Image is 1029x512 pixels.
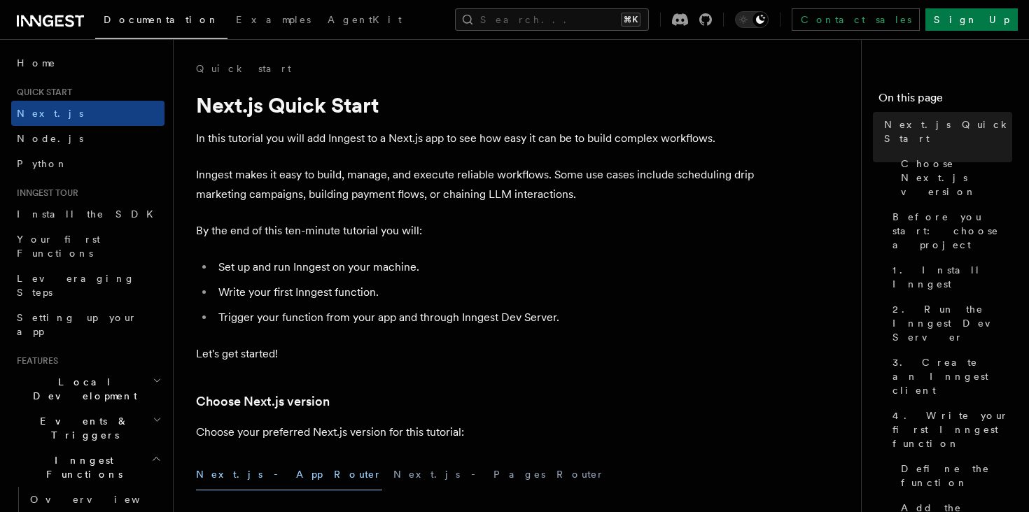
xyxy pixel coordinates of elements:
button: Search...⌘K [455,8,649,31]
span: Node.js [17,133,83,144]
a: Overview [24,487,164,512]
li: Trigger your function from your app and through Inngest Dev Server. [214,308,756,327]
span: Python [17,158,68,169]
span: Define the function [901,462,1012,490]
span: AgentKit [328,14,402,25]
a: 4. Write your first Inngest function [887,403,1012,456]
span: Inngest Functions [11,453,151,481]
a: Python [11,151,164,176]
li: Write your first Inngest function. [214,283,756,302]
a: Documentation [95,4,227,39]
a: 1. Install Inngest [887,257,1012,297]
span: Documentation [104,14,219,25]
a: Choose Next.js version [895,151,1012,204]
h4: On this page [878,90,1012,112]
span: Next.js [17,108,83,119]
kbd: ⌘K [621,13,640,27]
span: Leveraging Steps [17,273,135,298]
a: Node.js [11,126,164,151]
span: Features [11,355,58,367]
a: Examples [227,4,319,38]
span: Quick start [11,87,72,98]
p: In this tutorial you will add Inngest to a Next.js app to see how easy it can be to build complex... [196,129,756,148]
a: 3. Create an Inngest client [887,350,1012,403]
span: 3. Create an Inngest client [892,355,1012,397]
span: Setting up your app [17,312,137,337]
a: Leveraging Steps [11,266,164,305]
span: Examples [236,14,311,25]
span: Next.js Quick Start [884,118,1012,145]
p: By the end of this ten-minute tutorial you will: [196,221,756,241]
span: Before you start: choose a project [892,210,1012,252]
h1: Next.js Quick Start [196,92,756,118]
button: Next.js - App Router [196,459,382,490]
span: Events & Triggers [11,414,153,442]
a: 2. Run the Inngest Dev Server [887,297,1012,350]
span: Local Development [11,375,153,403]
a: Choose Next.js version [196,392,330,411]
a: Next.js [11,101,164,126]
a: Contact sales [792,8,920,31]
p: Inngest makes it easy to build, manage, and execute reliable workflows. Some use cases include sc... [196,165,756,204]
span: 2. Run the Inngest Dev Server [892,302,1012,344]
span: 1. Install Inngest [892,263,1012,291]
a: AgentKit [319,4,410,38]
span: Home [17,56,56,70]
a: Define the function [895,456,1012,495]
button: Next.js - Pages Router [393,459,605,490]
span: Install the SDK [17,208,162,220]
p: Let's get started! [196,344,756,364]
a: Quick start [196,62,291,76]
p: Choose your preferred Next.js version for this tutorial: [196,422,756,442]
button: Local Development [11,369,164,408]
span: Choose Next.js version [901,157,1012,199]
a: Sign Up [925,8,1018,31]
a: Next.js Quick Start [878,112,1012,151]
li: Set up and run Inngest on your machine. [214,257,756,277]
a: Your first Functions [11,227,164,266]
button: Toggle dark mode [735,11,769,28]
span: 4. Write your first Inngest function [892,408,1012,450]
span: Your first Functions [17,234,100,259]
span: Overview [30,494,174,505]
button: Events & Triggers [11,408,164,448]
a: Setting up your app [11,305,164,344]
a: Before you start: choose a project [887,204,1012,257]
a: Install the SDK [11,201,164,227]
a: Home [11,50,164,76]
span: Inngest tour [11,187,78,199]
button: Inngest Functions [11,448,164,487]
